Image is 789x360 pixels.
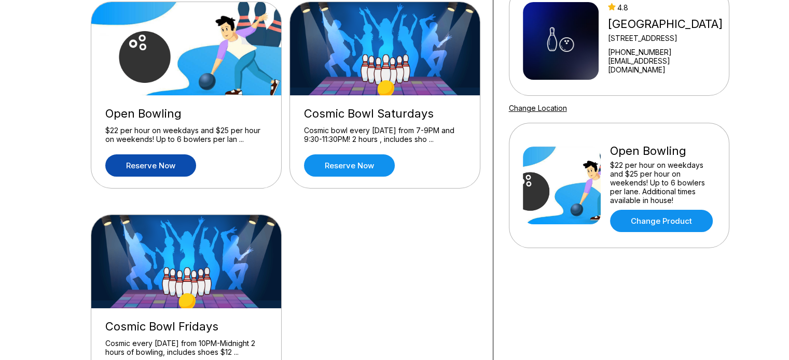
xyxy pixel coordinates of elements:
[523,2,599,80] img: Midway Berkeley Springs
[91,2,282,95] img: Open Bowling
[608,56,725,74] a: [EMAIL_ADDRESS][DOMAIN_NAME]
[608,3,725,12] div: 4.8
[290,2,481,95] img: Cosmic Bowl Saturdays
[105,320,267,334] div: Cosmic Bowl Fridays
[304,126,466,144] div: Cosmic bowl every [DATE] from 7-9PM and 9:30-11:30PM! 2 hours , includes sho ...
[304,107,466,121] div: Cosmic Bowl Saturdays
[610,210,713,232] a: Change Product
[608,48,725,56] div: [PHONE_NUMBER]
[509,104,567,112] a: Change Location
[91,215,282,308] img: Cosmic Bowl Fridays
[608,17,725,31] div: [GEOGRAPHIC_DATA]
[105,154,196,177] a: Reserve now
[610,161,715,205] div: $22 per hour on weekdays and $25 per hour on weekends! Up to 6 bowlers per lane. Additional times...
[105,126,267,144] div: $22 per hour on weekdays and $25 per hour on weekends! Up to 6 bowlers per lan ...
[523,147,601,224] img: Open Bowling
[608,34,725,42] div: [STREET_ADDRESS]
[610,144,715,158] div: Open Bowling
[304,154,395,177] a: Reserve now
[105,107,267,121] div: Open Bowling
[105,339,267,357] div: Cosmic every [DATE] from 10PM-Midnight 2 hours of bowling, includes shoes $12 ...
